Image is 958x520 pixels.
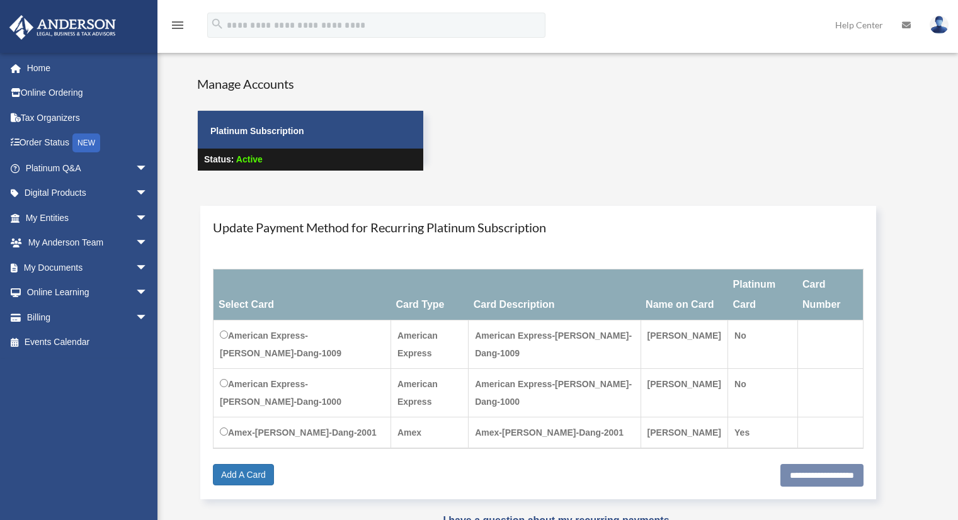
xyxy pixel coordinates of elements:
[210,17,224,31] i: search
[9,81,167,106] a: Online Ordering
[391,369,468,417] td: American Express
[9,130,167,156] a: Order StatusNEW
[135,255,161,281] span: arrow_drop_down
[214,269,391,320] th: Select Card
[641,320,727,369] td: [PERSON_NAME]
[135,181,161,206] span: arrow_drop_down
[197,75,424,93] h4: Manage Accounts
[204,154,234,164] strong: Status:
[391,417,468,449] td: Amex
[391,320,468,369] td: American Express
[9,55,167,81] a: Home
[641,369,727,417] td: [PERSON_NAME]
[210,126,304,136] strong: Platinum Subscription
[214,417,391,449] td: Amex-[PERSON_NAME]-Dang-2001
[469,417,641,449] td: Amex-[PERSON_NAME]-Dang-2001
[641,417,727,449] td: [PERSON_NAME]
[213,464,274,485] a: Add A Card
[9,205,167,230] a: My Entitiesarrow_drop_down
[9,155,167,181] a: Platinum Q&Aarrow_drop_down
[728,269,798,320] th: Platinum Card
[135,230,161,256] span: arrow_drop_down
[930,16,949,34] img: User Pic
[9,230,167,256] a: My Anderson Teamarrow_drop_down
[9,330,167,355] a: Events Calendar
[213,218,864,236] h4: Update Payment Method for Recurring Platinum Subscription
[135,305,161,331] span: arrow_drop_down
[469,320,641,369] td: American Express-[PERSON_NAME]-Dang-1009
[469,269,641,320] th: Card Description
[135,280,161,306] span: arrow_drop_down
[9,280,167,305] a: Online Learningarrow_drop_down
[135,205,161,231] span: arrow_drop_down
[728,369,798,417] td: No
[9,305,167,330] a: Billingarrow_drop_down
[469,369,641,417] td: American Express-[PERSON_NAME]-Dang-1000
[9,105,167,130] a: Tax Organizers
[214,369,391,417] td: American Express-[PERSON_NAME]-Dang-1000
[728,320,798,369] td: No
[6,15,120,40] img: Anderson Advisors Platinum Portal
[9,255,167,280] a: My Documentsarrow_drop_down
[9,181,167,206] a: Digital Productsarrow_drop_down
[728,417,798,449] td: Yes
[170,22,185,33] a: menu
[72,133,100,152] div: NEW
[797,269,863,320] th: Card Number
[641,269,727,320] th: Name on Card
[236,154,263,164] span: Active
[170,18,185,33] i: menu
[135,155,161,181] span: arrow_drop_down
[214,320,391,369] td: American Express-[PERSON_NAME]-Dang-1009
[391,269,468,320] th: Card Type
